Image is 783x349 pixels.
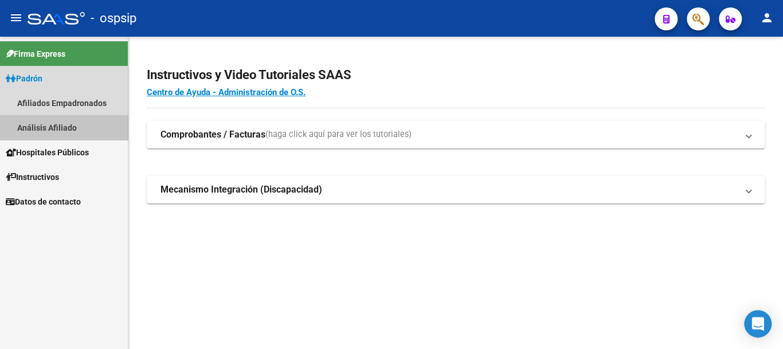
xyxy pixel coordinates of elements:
mat-icon: person [760,11,774,25]
span: Datos de contacto [6,195,81,208]
span: Instructivos [6,171,59,183]
span: Padrón [6,72,42,85]
span: (haga click aquí para ver los tutoriales) [265,128,412,141]
mat-expansion-panel-header: Mecanismo Integración (Discapacidad) [147,176,765,203]
mat-icon: menu [9,11,23,25]
span: - ospsip [91,6,136,31]
h2: Instructivos y Video Tutoriales SAAS [147,64,765,86]
a: Centro de Ayuda - Administración de O.S. [147,87,306,97]
mat-expansion-panel-header: Comprobantes / Facturas(haga click aquí para ver los tutoriales) [147,121,765,148]
span: Firma Express [6,48,65,60]
strong: Comprobantes / Facturas [160,128,265,141]
div: Open Intercom Messenger [744,310,772,338]
span: Hospitales Públicos [6,146,89,159]
strong: Mecanismo Integración (Discapacidad) [160,183,322,196]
